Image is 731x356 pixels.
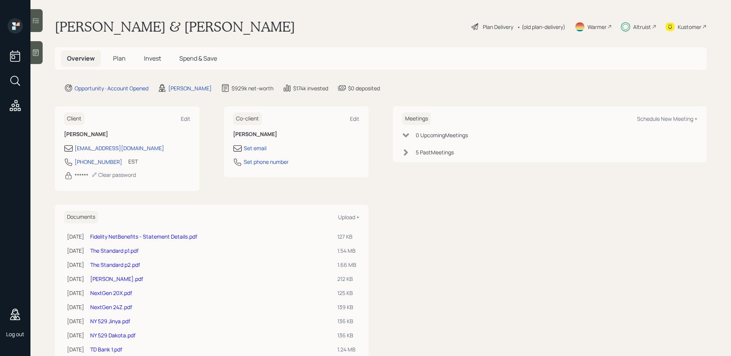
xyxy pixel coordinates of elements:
[416,131,468,139] div: 0 Upcoming Meeting s
[637,115,697,122] div: Schedule New Meeting +
[67,317,84,325] div: [DATE]
[55,18,295,35] h1: [PERSON_NAME] & [PERSON_NAME]
[337,345,356,353] div: 1.24 MB
[75,84,148,92] div: Opportunity · Account Opened
[6,330,24,338] div: Log out
[337,303,356,311] div: 139 KB
[67,233,84,241] div: [DATE]
[678,23,701,31] div: Kustomer
[337,331,356,339] div: 136 KB
[90,233,197,240] a: Fidelity NetBenefits - Statement Details.pdf
[338,213,359,221] div: Upload +
[168,84,212,92] div: [PERSON_NAME]
[233,131,359,138] h6: [PERSON_NAME]
[67,247,84,255] div: [DATE]
[90,346,122,353] a: TD Bank 1.pdf
[483,23,513,31] div: Plan Delivery
[67,331,84,339] div: [DATE]
[67,275,84,283] div: [DATE]
[90,261,140,268] a: The Standard p2.pdf
[587,23,607,31] div: Warmer
[233,112,262,125] h6: Co-client
[113,54,126,63] span: Plan
[64,112,85,125] h6: Client
[64,131,190,138] h6: [PERSON_NAME]
[517,23,565,31] div: • (old plan-delivery)
[144,54,161,63] span: Invest
[64,211,98,223] h6: Documents
[90,303,132,311] a: NextGen 24Z.pdf
[90,247,139,254] a: The Standard p1.pdf
[348,84,380,92] div: $0 deposited
[337,247,356,255] div: 1.54 MB
[179,54,217,63] span: Spend & Save
[350,115,359,122] div: Edit
[633,23,651,31] div: Altruist
[67,289,84,297] div: [DATE]
[75,144,164,152] div: [EMAIL_ADDRESS][DOMAIN_NAME]
[90,275,143,282] a: [PERSON_NAME].pdf
[337,261,356,269] div: 1.66 MB
[416,148,454,156] div: 5 Past Meeting s
[181,115,190,122] div: Edit
[75,158,122,166] div: [PHONE_NUMBER]
[90,318,130,325] a: NY 529 Jinya.pdf
[67,345,84,353] div: [DATE]
[67,303,84,311] div: [DATE]
[67,54,95,63] span: Overview
[231,84,273,92] div: $929k net-worth
[337,289,356,297] div: 125 KB
[244,144,267,152] div: Set email
[67,261,84,269] div: [DATE]
[402,112,431,125] h6: Meetings
[91,171,136,178] div: Clear password
[337,317,356,325] div: 136 KB
[90,332,136,339] a: NY 529 Dakota.pdf
[293,84,328,92] div: $174k invested
[128,157,138,165] div: EST
[90,289,132,297] a: NextGen 20X.pdf
[244,158,289,166] div: Set phone number
[337,275,356,283] div: 212 KB
[337,233,356,241] div: 127 KB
